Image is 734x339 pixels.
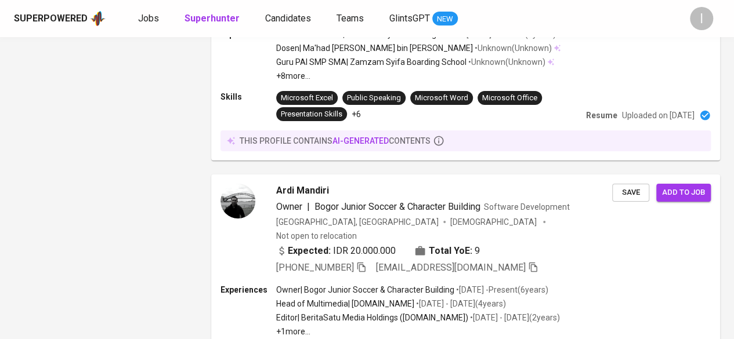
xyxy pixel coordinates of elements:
p: • Unknown ( Unknown ) [467,56,545,68]
a: Superhunter [185,12,242,26]
a: Superpoweredapp logo [14,10,106,27]
p: Owner | Bogor Junior Soccer & Character Building [276,284,454,296]
p: +8 more ... [276,70,561,82]
b: Expected: [288,244,331,258]
a: Candidates [265,12,313,26]
span: Save [618,186,643,199]
p: +6 [352,108,361,120]
p: • [DATE] - Present ( 6 years ) [454,284,548,296]
p: Dosen | Ma'had [PERSON_NAME] bin [PERSON_NAME] [276,42,473,54]
div: Microsoft Word [415,93,468,104]
span: 9 [475,244,480,258]
span: Owner [276,201,302,212]
span: [EMAIL_ADDRESS][DOMAIN_NAME] [376,262,526,273]
span: GlintsGPT [389,13,430,24]
span: Jobs [138,13,159,24]
a: GlintsGPT NEW [389,12,458,26]
span: Bogor Junior Soccer & Character Building [314,201,480,212]
p: • [DATE] - [DATE] ( 4 years ) [414,298,506,309]
p: +1 more ... [276,326,560,337]
div: IDR 20.000.000 [276,244,396,258]
a: Teams [337,12,366,26]
div: [GEOGRAPHIC_DATA], [GEOGRAPHIC_DATA] [276,216,439,228]
div: Public Speaking [347,93,401,104]
p: Guru PAI SMP SMA | Zamzam Syifa Boarding School [276,56,467,68]
span: Add to job [662,186,705,199]
span: Candidates [265,13,311,24]
span: Teams [337,13,364,24]
div: Presentation Skills [281,109,342,120]
p: Not open to relocation [276,230,357,242]
button: Add to job [656,184,711,202]
p: Uploaded on [DATE] [622,110,695,121]
p: Experiences [220,284,276,296]
b: Total YoE: [429,244,472,258]
span: NEW [432,13,458,25]
div: Microsoft Excel [281,93,333,104]
span: [PHONE_NUMBER] [276,262,354,273]
p: • [DATE] - [DATE] ( 2 years ) [468,312,560,323]
div: Superpowered [14,12,88,25]
span: | [307,200,310,214]
p: Editor | BeritaSatu Media Holdings ([DOMAIN_NAME]) [276,312,468,323]
p: this profile contains contents [240,135,431,147]
p: Resume [586,110,617,121]
p: • Unknown ( Unknown ) [473,42,552,54]
button: Save [612,184,649,202]
span: Software Development [484,202,570,212]
div: I [690,7,713,30]
span: Ardi Mandiri [276,184,329,198]
a: Jobs [138,12,161,26]
b: Superhunter [185,13,240,24]
span: [DEMOGRAPHIC_DATA] [450,216,538,228]
img: 2266b646a36c8aa292781fb6a6be1f04.png [220,184,255,218]
p: Skills [220,91,276,103]
span: AI-generated [332,136,389,145]
div: Microsoft Office [482,93,537,104]
img: app logo [90,10,106,27]
p: Head of Multimedia | [DOMAIN_NAME] [276,298,414,309]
